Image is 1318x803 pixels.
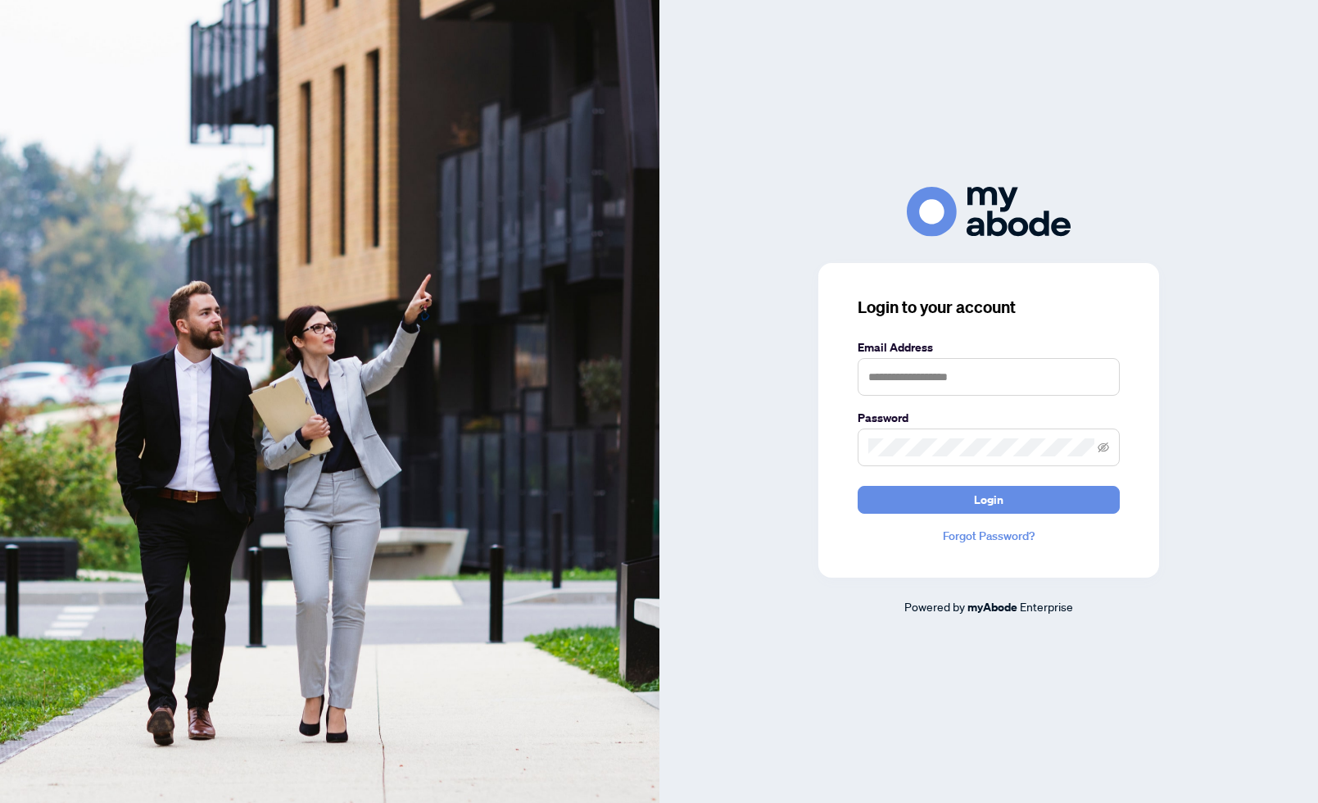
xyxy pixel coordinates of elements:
[858,409,1120,427] label: Password
[1020,599,1073,614] span: Enterprise
[858,486,1120,514] button: Login
[1098,442,1109,453] span: eye-invisible
[967,598,1017,616] a: myAbode
[858,338,1120,356] label: Email Address
[904,599,965,614] span: Powered by
[858,296,1120,319] h3: Login to your account
[907,187,1071,237] img: ma-logo
[974,487,1003,513] span: Login
[858,527,1120,545] a: Forgot Password?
